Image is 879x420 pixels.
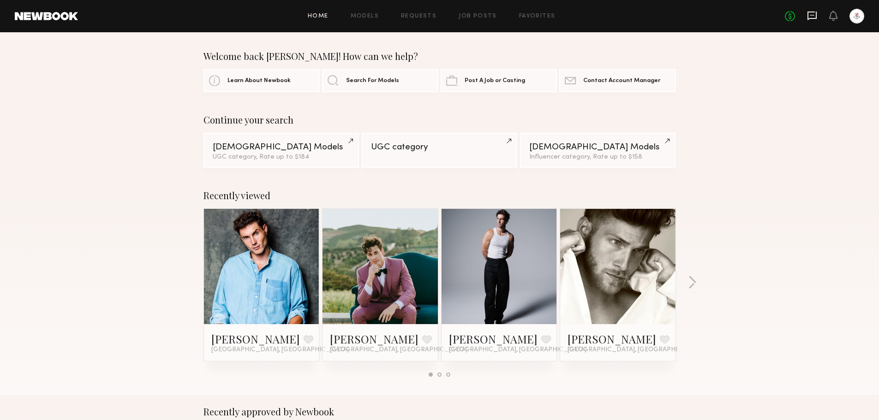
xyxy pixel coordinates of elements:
[449,346,586,354] span: [GEOGRAPHIC_DATA], [GEOGRAPHIC_DATA]
[559,69,676,92] a: Contact Account Manager
[465,78,525,84] span: Post A Job or Casting
[520,133,676,168] a: [DEMOGRAPHIC_DATA] ModelsInfluencer category, Rate up to $158
[330,331,419,346] a: [PERSON_NAME]
[203,69,320,92] a: Learn About Newbook
[330,346,467,354] span: [GEOGRAPHIC_DATA], [GEOGRAPHIC_DATA]
[308,13,329,19] a: Home
[401,13,437,19] a: Requests
[227,78,291,84] span: Learn About Newbook
[583,78,660,84] span: Contact Account Manager
[203,406,676,417] div: Recently approved by Newbook
[203,51,676,62] div: Welcome back [PERSON_NAME]! How can we help?
[211,346,349,354] span: [GEOGRAPHIC_DATA], [GEOGRAPHIC_DATA]
[362,133,517,168] a: UGC category
[213,143,350,152] div: [DEMOGRAPHIC_DATA] Models
[441,69,557,92] a: Post A Job or Casting
[346,78,399,84] span: Search For Models
[203,133,359,168] a: [DEMOGRAPHIC_DATA] ModelsUGC category, Rate up to $184
[213,154,350,160] div: UGC category, Rate up to $184
[529,154,666,160] div: Influencer category, Rate up to $158
[211,331,300,346] a: [PERSON_NAME]
[568,346,705,354] span: [GEOGRAPHIC_DATA], [GEOGRAPHIC_DATA]
[203,190,676,201] div: Recently viewed
[529,143,666,152] div: [DEMOGRAPHIC_DATA] Models
[351,13,379,19] a: Models
[322,69,438,92] a: Search For Models
[371,143,508,152] div: UGC category
[203,114,676,125] div: Continue your search
[568,331,656,346] a: [PERSON_NAME]
[519,13,556,19] a: Favorites
[459,13,497,19] a: Job Posts
[449,331,538,346] a: [PERSON_NAME]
